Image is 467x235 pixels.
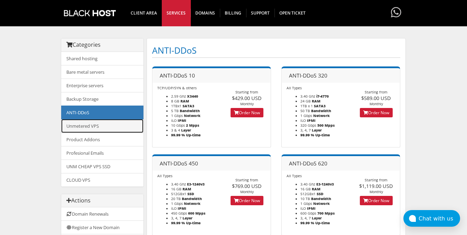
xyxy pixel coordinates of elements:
[353,90,400,106] div: Starting from Monthly
[316,182,334,187] b: E3-1240v3
[183,216,193,220] b: Layer
[184,201,200,206] b: Network
[171,191,186,196] span: 512GBx1
[178,206,186,211] b: IPMI
[171,201,183,206] span: 1 Gbps
[317,191,324,196] b: SSD
[66,42,138,48] h3: Categories
[231,108,263,117] a: Order Now
[61,173,143,187] a: CLOUD VPS
[178,118,186,123] b: IPMI
[300,118,306,123] span: iLO
[171,220,185,225] b: 99.99 %
[152,44,400,58] h1: ANTI-DDoS
[360,108,393,117] a: Order Now
[61,79,143,92] a: Enterprise servers
[311,108,331,113] b: Bandwidth
[171,113,183,118] span: 1 Gbps
[61,65,143,79] a: Bare metal servers
[223,178,271,194] div: Starting from Monthly
[316,94,329,99] b: i7-4770
[315,220,330,225] b: Up-time
[61,160,143,173] a: UNM CHEAP VPS SSD
[274,9,310,17] span: Open Ticket
[171,206,177,211] span: iLO
[300,211,316,216] span: 600 Gbps
[312,99,320,103] b: RAM
[300,196,310,201] span: 10 TB
[231,196,263,205] a: Order Now
[171,216,181,220] span: 3, 4, 7
[223,90,271,106] div: Starting from Monthly
[361,94,391,101] span: $589.00 USD
[300,133,314,137] b: 99.99 %
[66,198,138,204] h3: Actions
[300,206,306,211] span: iLO
[190,9,220,17] span: Domains
[171,196,181,201] span: 20 TB
[312,216,322,220] b: Layer
[313,201,330,206] b: Network
[300,123,316,128] span: 320 Gbps
[314,103,326,108] b: SATA3
[61,207,143,221] a: Domain Renewals
[300,191,316,196] span: 512GBx1
[61,106,143,119] a: ANTI-DDoS
[300,201,312,206] span: 1 Gbps
[180,108,200,113] b: Bandwidth
[300,108,310,113] span: 50 TB
[232,182,262,189] span: $769.00 USD
[184,113,200,118] b: Network
[160,160,198,167] span: ANTI-DDoS 450
[317,123,335,128] b: 500 Mpps
[171,94,186,99] span: 2.59 Ghz
[187,94,198,99] b: X3440
[289,72,327,79] span: ANTI-DDoS 320
[61,52,143,65] a: Shared hosting
[61,146,143,160] a: Profesional Emails
[186,123,199,128] b: 2 Mpps
[171,123,185,128] span: 10 Gbps
[171,103,181,108] span: 1TBx1
[160,72,195,79] span: ANTI-DDoS 10
[188,211,205,216] b: 600 Mpps
[187,182,205,187] b: E3-1240v3
[61,119,143,133] a: Unmetered VPS
[220,9,246,17] span: Billing
[183,187,191,191] b: RAM
[162,9,191,17] span: SERVICES
[300,128,311,133] span: 3, 4, 7
[171,128,180,133] span: 3 & 4
[300,113,312,118] span: 1 Gbps
[300,220,314,225] b: 99.99 %
[317,211,335,216] b: 700 Mpps
[171,99,179,103] span: 8 GB
[171,118,177,123] span: iLO
[300,94,315,99] span: 3.40 Ghz
[171,187,181,191] span: 16 GB
[300,216,311,220] span: 3, 4, 7
[157,85,218,90] p: TCP/UDP/SYN & others
[187,191,194,196] b: SSD
[359,182,393,189] span: $1,119.00 USD
[307,206,316,211] b: IPMI
[126,9,162,17] span: CLIENT AREA
[312,187,320,191] b: RAM
[312,128,322,133] b: Layer
[171,133,185,137] b: 99.99 %
[419,215,460,222] div: Chat with us
[307,118,316,123] b: IPMI
[61,220,143,234] a: Register a New Domain
[171,182,186,187] span: 3.40 Ghz
[300,99,311,103] span: 24 GB
[287,173,348,178] p: All Types
[353,178,400,194] div: Starting from Monthly
[300,182,315,187] span: 3.40 Ghz
[61,92,143,106] a: Backup Storage
[315,133,330,137] b: Up-time
[186,220,200,225] b: Up-time
[246,9,275,17] span: Support
[181,128,191,133] b: Layer
[182,196,202,201] b: Bandwidth
[360,196,393,205] a: Order Now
